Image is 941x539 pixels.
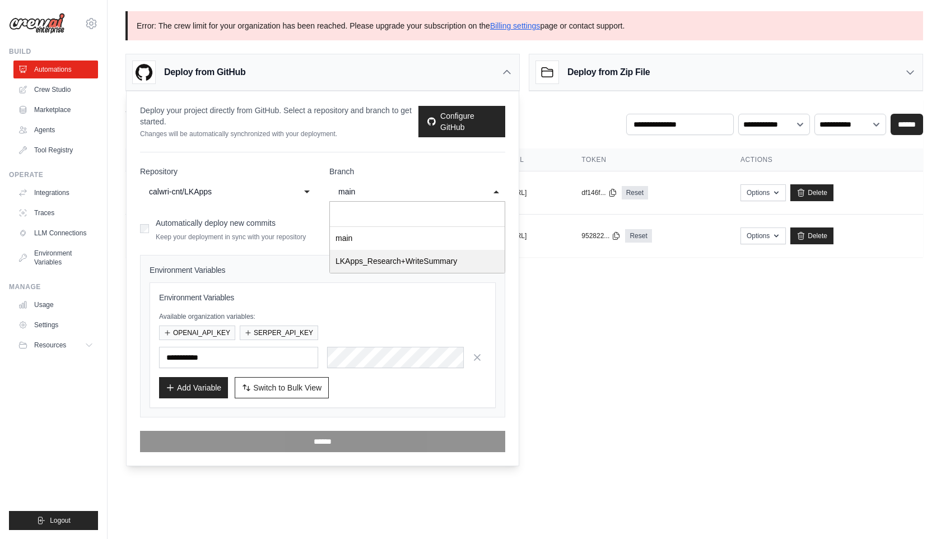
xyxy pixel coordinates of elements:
[125,116,375,127] p: Manage and monitor your active crew automations from this dashboard.
[240,326,318,340] button: SERPER_API_KEY
[330,202,505,227] input: Select a branch
[581,188,617,197] button: df146f...
[13,61,98,78] a: Automations
[790,184,833,201] a: Delete
[235,377,329,398] button: Switch to Bulk View
[13,296,98,314] a: Usage
[13,204,98,222] a: Traces
[156,233,306,241] p: Keep your deployment in sync with your repository
[790,227,833,244] a: Delete
[13,224,98,242] a: LLM Connections
[159,312,486,321] p: Available organization variables:
[13,244,98,271] a: Environment Variables
[581,231,621,240] button: 952822...
[34,341,66,350] span: Resources
[625,229,651,243] a: Reset
[9,170,98,179] div: Operate
[13,81,98,99] a: Crew Studio
[9,13,65,34] img: Logo
[329,166,505,177] label: Branch
[13,316,98,334] a: Settings
[159,326,235,340] button: OPENAI_API_KEY
[159,377,228,398] button: Add Variable
[490,21,541,30] a: Billing settings
[330,227,505,250] div: main
[13,121,98,139] a: Agents
[13,336,98,354] button: Resources
[740,227,786,244] button: Options
[13,184,98,202] a: Integrations
[125,11,923,40] p: Error: The crew limit for your organization has been reached. Please upgrade your subscription on...
[740,184,786,201] button: Options
[13,101,98,119] a: Marketplace
[9,47,98,56] div: Build
[133,61,155,83] img: GitHub Logo
[727,148,923,171] th: Actions
[330,250,505,273] div: LKApps_Research+WriteSummary
[13,141,98,159] a: Tool Registry
[156,219,276,227] label: Automatically deploy new commits
[9,282,98,291] div: Manage
[125,100,375,116] h2: Automations Live
[140,129,418,138] p: Changes will be automatically synchronized with your deployment.
[140,166,316,177] label: Repository
[159,292,486,303] h3: Environment Variables
[253,382,322,393] span: Switch to Bulk View
[164,66,245,79] h3: Deploy from GitHub
[418,106,505,137] a: Configure GitHub
[568,148,727,171] th: Token
[125,148,407,171] th: Crew
[567,66,650,79] h3: Deploy from Zip File
[140,105,418,127] p: Deploy your project directly from GitHub. Select a repository and branch to get started.
[9,511,98,530] button: Logout
[496,148,569,171] th: URL
[338,185,474,198] div: main
[149,185,285,198] div: calwri-cnt/LKApps
[50,516,71,525] span: Logout
[622,186,648,199] a: Reset
[150,264,496,276] h4: Environment Variables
